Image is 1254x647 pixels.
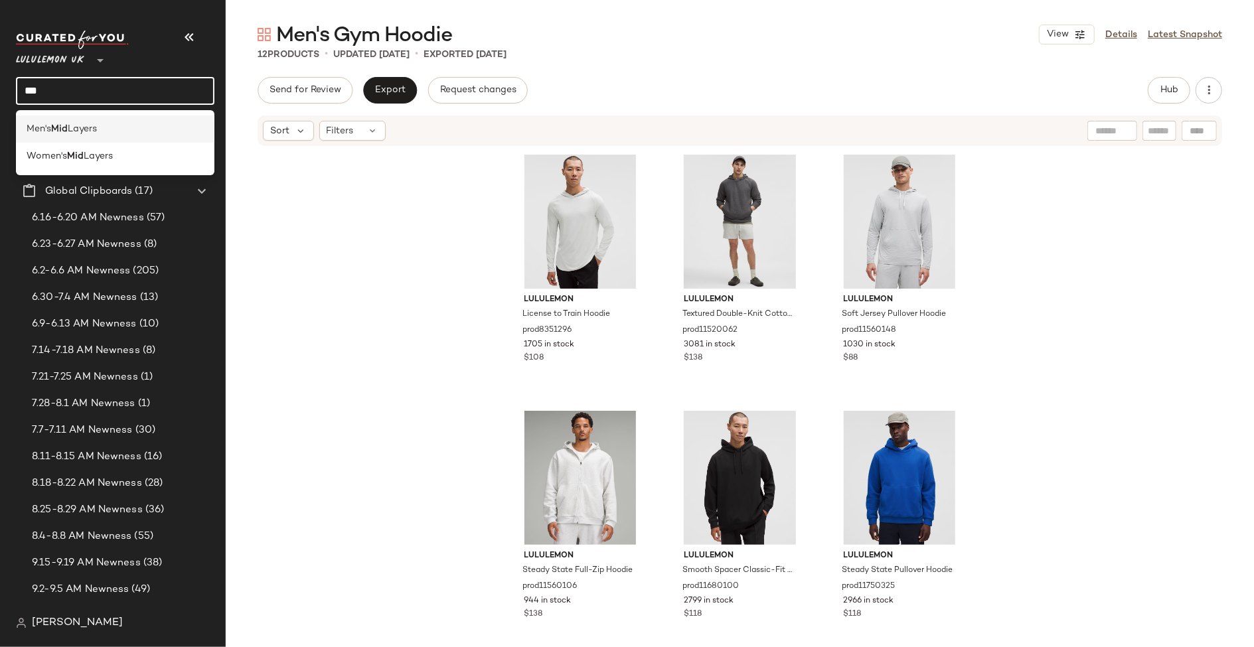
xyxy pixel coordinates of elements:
a: Details [1105,28,1137,42]
img: LM3EOZS_8650_1 [673,155,807,289]
span: $118 [844,609,862,620]
span: 7.14-7.18 AM Newness [32,343,140,358]
span: 7.21-7.25 AM Newness [32,370,138,385]
span: 944 in stock [524,595,572,607]
span: (1) [138,370,153,385]
span: 12 [258,50,268,60]
span: (57) [144,210,165,226]
div: Products [258,48,319,62]
span: (51) [135,609,157,624]
b: Mid [51,122,68,136]
span: 8.11-8.15 AM Newness [32,449,141,465]
img: LM3EX4S_041193_1 [514,411,647,545]
span: $108 [524,352,544,364]
span: lululemon [684,550,796,562]
span: 8.25-8.29 AM Newness [32,502,143,518]
span: Sort [270,124,289,138]
button: Export [363,77,417,104]
span: View [1046,29,1069,40]
span: Textured Double-Knit Cotton Hoodie [682,309,795,321]
img: svg%3e [16,618,27,628]
span: 6.30-7.4 AM Newness [32,290,137,305]
span: (10) [137,317,159,332]
img: LM3FMOS_069098_1 [833,411,967,545]
span: prod11680100 [682,581,739,593]
span: 9.15-9.19 AM Newness [32,555,141,571]
span: lululemon [844,294,956,306]
img: LM3FDVS_0001_1 [673,411,807,545]
span: prod11560106 [523,581,578,593]
span: (28) [142,476,163,491]
span: Layers [84,149,113,163]
a: Latest Snapshot [1148,28,1222,42]
span: Women's [27,149,67,163]
span: $118 [684,609,702,620]
span: 8.4-8.8 AM Newness [32,529,132,544]
span: prod11560148 [842,324,897,336]
span: (1) [135,396,150,411]
span: Request changes [439,85,516,96]
span: (205) [131,263,159,279]
span: 9.8-9.12 AM Newness [32,609,135,624]
span: 9.2-9.5 AM Newness [32,582,129,597]
span: 6.16-6.20 AM Newness [32,210,144,226]
span: prod11750325 [842,581,896,593]
span: Men's [27,122,51,136]
img: cfy_white_logo.C9jOOHJF.svg [16,31,129,49]
span: lululemon [684,294,796,306]
span: 1030 in stock [844,339,896,351]
span: 6.23-6.27 AM Newness [32,237,141,252]
span: (38) [141,555,163,571]
span: Smooth Spacer Classic-Fit Pullover Hoodie [682,565,795,577]
span: $138 [524,609,543,620]
span: $138 [684,352,702,364]
span: 8.18-8.22 AM Newness [32,476,142,491]
span: 2966 in stock [844,595,894,607]
button: Hub [1148,77,1190,104]
span: 3081 in stock [684,339,736,351]
span: $88 [844,352,858,364]
img: LM3EXOS_063781_1 [833,155,967,289]
b: Mid [67,149,84,163]
p: Exported [DATE] [424,48,507,62]
span: (8) [141,237,157,252]
button: Request changes [428,77,528,104]
span: • [325,46,328,62]
span: Hub [1160,85,1178,96]
button: Send for Review [258,77,353,104]
span: 1705 in stock [524,339,575,351]
span: (30) [133,423,156,438]
span: prod8351296 [523,324,572,336]
p: updated [DATE] [333,48,410,62]
span: (13) [137,290,159,305]
span: Send for Review [269,85,341,96]
span: lululemon [844,550,956,562]
button: View [1039,25,1095,44]
span: 7.28-8.1 AM Newness [32,396,135,411]
span: prod11520062 [682,324,738,336]
span: Lululemon UK [16,45,84,69]
span: (16) [141,449,163,465]
span: Soft Jersey Pullover Hoodie [842,309,947,321]
span: 6.2-6.6 AM Newness [32,263,131,279]
span: [PERSON_NAME] [32,615,123,631]
span: 7.7-7.11 AM Newness [32,423,133,438]
span: • [415,46,418,62]
span: Global Clipboards [45,184,132,199]
span: 2799 in stock [684,595,734,607]
span: License to Train Hoodie [523,309,611,321]
span: Steady State Full-Zip Hoodie [523,565,633,577]
span: Filters [327,124,354,138]
span: (55) [132,529,154,544]
span: Export [374,85,406,96]
span: 6.9-6.13 AM Newness [32,317,137,332]
span: (49) [129,582,151,597]
span: lululemon [524,294,637,306]
img: svg%3e [258,28,271,41]
span: (17) [132,184,153,199]
span: (8) [140,343,155,358]
span: Steady State Pullover Hoodie [842,565,953,577]
span: lululemon [524,550,637,562]
img: LM3EJSS_032894_1 [514,155,647,289]
span: (36) [143,502,165,518]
